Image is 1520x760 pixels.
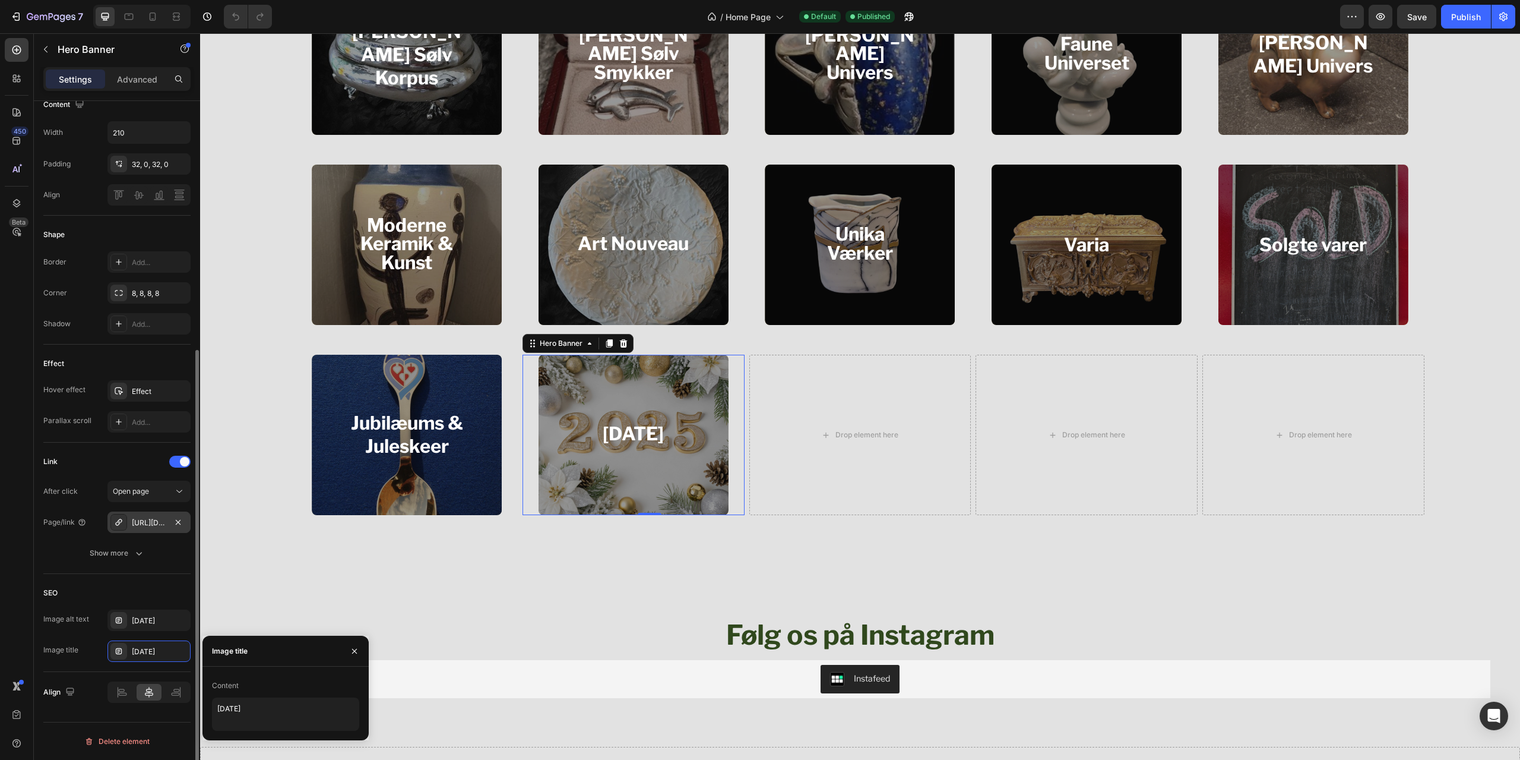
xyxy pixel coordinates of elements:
button: Open page [107,481,191,502]
strong: Følg os på Instagram [526,585,794,618]
span: Published [857,11,890,22]
div: Hover effect [43,384,85,395]
button: Publish [1441,5,1491,29]
div: 32, 0, 32, 0 [132,159,188,170]
div: Drop element here [1089,397,1152,406]
div: Publish [1451,11,1481,23]
div: Add... [132,257,188,268]
span: Home Page [726,11,771,23]
div: Undo/Redo [224,5,272,29]
div: Overlay [112,321,302,482]
div: 450 [11,127,28,136]
div: Content [212,680,239,691]
div: Effect [132,386,188,397]
div: Background Image [338,321,528,482]
span: Open page [113,487,149,496]
strong: Unika Værker [627,190,693,231]
div: After click [43,486,78,497]
button: 7 [5,5,88,29]
strong: Moderne Keramik & Kunst [160,181,253,241]
div: Effect [43,358,64,369]
input: Auto [108,122,190,143]
div: Hero Banner [337,305,385,316]
div: Border [43,257,66,267]
span: Save [1407,12,1427,22]
div: Align [43,190,60,200]
div: Drop element here [635,397,698,406]
button: Save [1397,5,1436,29]
div: Page/link [43,517,87,528]
img: instafeed.png [630,639,644,653]
div: Overlay [791,131,981,292]
div: Open Intercom Messenger [1480,702,1508,730]
strong: Art Nouveau [378,199,489,222]
div: Background Image [791,131,981,292]
div: Link [43,456,58,467]
div: Width [43,127,63,138]
div: Drop element here [862,397,925,406]
div: Background Image [565,131,755,292]
div: Add... [132,319,188,330]
p: Settings [59,73,92,86]
div: Instafeed [654,639,690,651]
div: Align [43,685,77,701]
button: Delete element [43,732,191,751]
p: Hero Banner [58,42,159,56]
div: Add... [132,417,188,428]
strong: Varia [864,200,909,223]
div: Image title [43,645,78,655]
div: Beta [9,217,28,227]
div: Background Image [338,131,528,292]
div: Background Image [112,131,302,292]
strong: Solgte varer [1059,200,1167,223]
span: / [720,11,723,23]
div: [DATE] [132,647,188,657]
span: Default [811,11,836,22]
div: SEO [43,588,58,598]
div: Overlay [565,131,755,292]
div: Overlay [338,321,528,482]
div: Overlay [112,131,302,292]
div: Image title [212,646,248,657]
div: Show more [90,547,145,559]
iframe: To enrich screen reader interactions, please activate Accessibility in Grammarly extension settings [200,33,1520,760]
button: Show more [43,543,191,564]
div: Overlay [1018,131,1208,292]
p: 7 [78,10,83,24]
strong: Jubilæums & Juleskeer [151,379,263,424]
div: Background Image [1018,131,1208,292]
div: [URL][DOMAIN_NAME] [132,518,166,528]
div: 8, 8, 8, 8 [132,288,188,299]
strong: [DATE] [403,389,464,412]
div: Shape [43,229,65,240]
div: Background Image [112,321,302,482]
div: Delete element [84,734,150,749]
div: Shadow [43,318,71,329]
button: Instafeed [620,632,699,660]
p: Advanced [117,73,157,86]
div: Content [43,97,87,113]
div: Corner [43,288,67,298]
div: Padding [43,159,71,169]
div: Parallax scroll [43,415,91,426]
div: Image alt text [43,614,89,625]
div: Overlay [338,131,528,292]
div: [DATE] [132,616,188,626]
